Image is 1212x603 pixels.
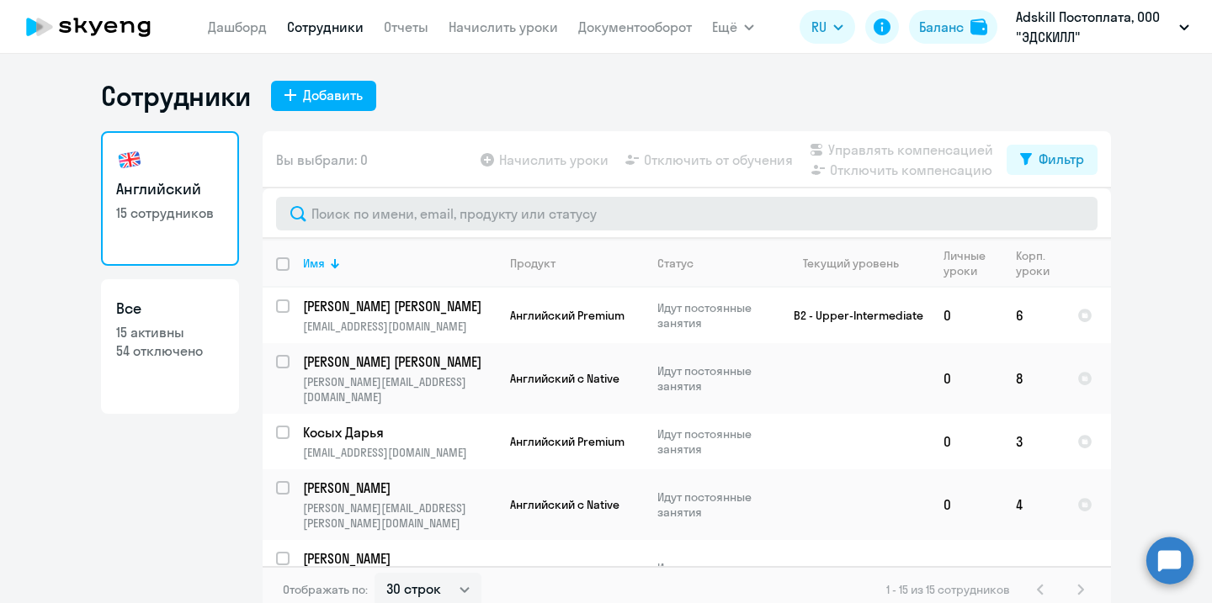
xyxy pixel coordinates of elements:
span: RU [811,17,827,37]
button: RU [800,10,855,44]
a: [PERSON_NAME] [PERSON_NAME] [303,297,496,315]
div: Текущий уровень [787,256,929,271]
img: english [116,146,143,173]
td: 0 [930,414,1002,469]
div: Имя [303,256,325,271]
div: Корп. уроки [1016,248,1050,278]
div: Статус [657,256,773,271]
a: [PERSON_NAME] [303,479,496,497]
div: Баланс [919,17,964,37]
button: Adskill Постоплата, ООО "ЭДСКИЛЛ" [1007,7,1198,47]
button: Ещё [712,10,754,44]
td: 0 [930,343,1002,414]
a: Английский15 сотрудников [101,131,239,266]
p: [PERSON_NAME][EMAIL_ADDRESS][PERSON_NAME][DOMAIN_NAME] [303,500,496,531]
input: Поиск по имени, email, продукту или статусу [276,197,1098,230]
span: 1 - 15 из 15 сотрудников [886,582,1010,597]
span: Английский с Native [510,371,619,386]
h3: Английский [116,178,224,200]
p: [PERSON_NAME] [PERSON_NAME] [303,352,493,371]
p: Идут постоянные занятия [657,363,773,394]
div: Статус [657,256,694,271]
span: Вы выбрали: 0 [276,150,368,170]
a: Косых Дарья [303,423,496,442]
p: [PERSON_NAME][EMAIL_ADDRESS][DOMAIN_NAME] [303,374,496,405]
a: Дашборд [208,19,267,35]
div: Текущий уровень [803,256,899,271]
p: Идут постоянные занятия [657,300,773,331]
p: [EMAIL_ADDRESS][DOMAIN_NAME] [303,319,496,334]
div: Продукт [510,256,555,271]
p: [EMAIL_ADDRESS][DOMAIN_NAME] [303,445,496,460]
p: 15 активны [116,323,224,341]
p: Идут постоянные занятия [657,489,773,520]
div: Фильтр [1039,149,1084,169]
a: Начислить уроки [449,19,558,35]
span: Ещё [712,17,737,37]
a: [PERSON_NAME] [303,549,496,568]
p: Косых Дарья [303,423,493,442]
a: Документооборот [578,19,692,35]
a: [PERSON_NAME] [PERSON_NAME] [303,352,496,371]
td: 0 [930,469,1002,540]
td: 3 [1002,414,1064,469]
p: [PERSON_NAME] [303,479,493,497]
a: Все15 активны54 отключено [101,279,239,414]
p: [PERSON_NAME] [303,549,493,568]
img: balance [970,19,987,35]
a: Отчеты [384,19,428,35]
a: Сотрудники [287,19,364,35]
p: 54 отключено [116,341,224,360]
h1: Сотрудники [101,79,251,113]
span: Отображать по: [283,582,368,597]
button: Добавить [271,81,376,111]
span: Английский с Native [510,497,619,512]
p: Идут постоянные занятия [657,560,773,590]
p: Adskill Постоплата, ООО "ЭДСКИЛЛ" [1016,7,1172,47]
td: 6 [1002,288,1064,343]
p: Идут постоянные занятия [657,426,773,457]
h3: Все [116,298,224,320]
p: 15 сотрудников [116,204,224,222]
div: Имя [303,256,496,271]
td: 4 [1002,469,1064,540]
button: Балансbalance [909,10,997,44]
span: Английский Premium [510,434,625,449]
p: [PERSON_NAME] [PERSON_NAME] [303,297,493,315]
div: Корп. уроки [1016,248,1063,278]
button: Фильтр [1007,145,1098,175]
td: 8 [1002,343,1064,414]
td: B2 - Upper-Intermediate [773,288,930,343]
td: 0 [930,288,1002,343]
span: Английский Premium [510,308,625,323]
div: Личные уроки [944,248,986,278]
div: Добавить [303,85,363,105]
div: Продукт [510,256,643,271]
div: Личные уроки [944,248,1002,278]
